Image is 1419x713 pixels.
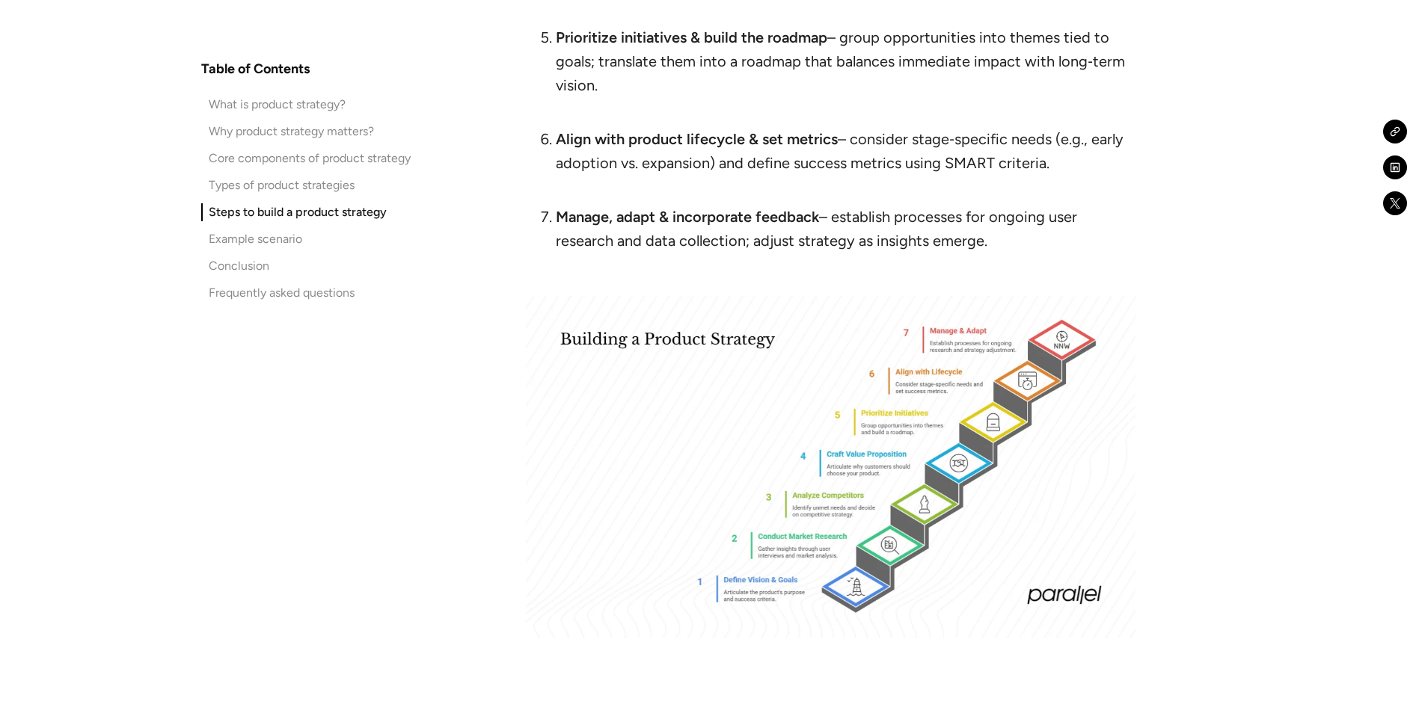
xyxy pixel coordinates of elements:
[201,149,411,167] a: Core components of product strategy
[201,284,411,302] a: Frequently asked questions
[201,96,411,114] a: What is product strategy?
[556,130,838,148] strong: Align with product lifecycle & set metrics
[201,257,411,275] a: Conclusion
[556,208,819,226] strong: Manage, adapt & incorporate feedback
[209,257,269,275] div: Conclusion
[209,203,387,221] div: Steps to build a product strategy
[201,203,411,221] a: Steps to build a product strategy
[209,284,355,302] div: Frequently asked questions
[556,205,1135,253] li: – establish processes for ongoing user research and data collection; adjust strategy as insights ...
[201,60,310,78] h4: Table of Contents
[556,127,1135,199] li: – consider stage‑specific needs (e.g., early adoption vs. expansion) and define success metrics u...
[201,230,411,248] a: Example scenario
[526,296,1135,638] img: Steps to build a product strategy
[209,176,355,194] div: Types of product strategies
[201,176,411,194] a: Types of product strategies
[201,123,411,141] a: Why product strategy matters?
[209,123,374,141] div: Why product strategy matters?
[556,25,1135,121] li: – group opportunities into themes tied to goals; translate them into a roadmap that balances imme...
[556,28,827,46] strong: Prioritize initiatives & build the roadmap
[209,230,302,248] div: Example scenario
[209,96,346,114] div: What is product strategy?
[209,149,411,167] div: Core components of product strategy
